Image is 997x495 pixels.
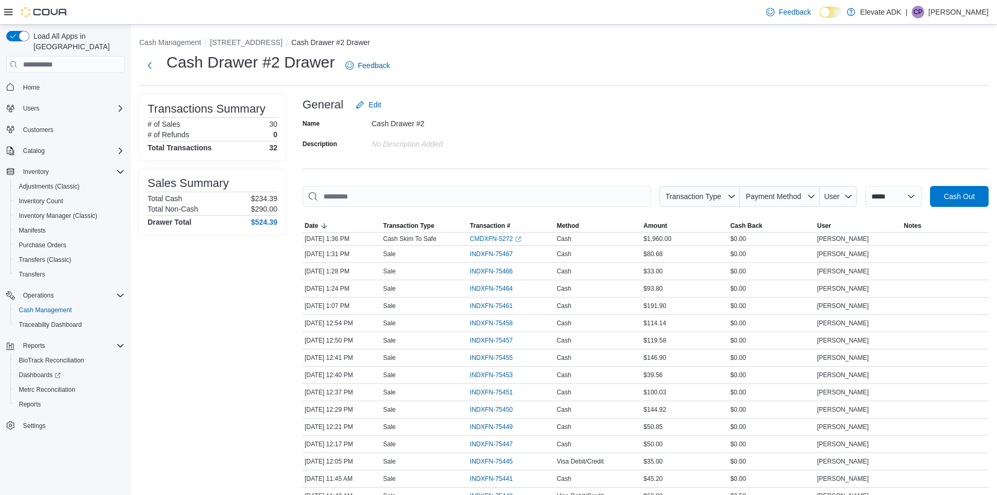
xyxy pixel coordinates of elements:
span: $80.68 [644,250,663,258]
p: 30 [269,120,277,128]
a: Settings [19,420,50,432]
span: Transfers (Classic) [15,254,125,266]
p: Sale [383,457,396,466]
button: Transaction Type [659,186,740,207]
button: Catalog [2,144,129,158]
span: Purchase Orders [19,241,66,249]
button: Date [303,219,381,232]
div: $0.00 [728,300,815,312]
nav: Complex example [6,75,125,460]
span: [PERSON_NAME] [817,423,869,431]
a: Feedback [341,55,394,76]
span: Visa Debit/Credit [557,457,604,466]
div: $0.00 [728,265,815,278]
span: Manifests [19,226,46,235]
h1: Cash Drawer #2 Drawer [166,52,335,73]
span: Amount [644,222,667,230]
span: Inventory [19,166,125,178]
div: $0.00 [728,455,815,468]
span: User [817,222,831,230]
button: Traceabilty Dashboard [10,317,129,332]
span: Transaction Type [383,222,434,230]
div: $0.00 [728,282,815,295]
button: Method [555,219,642,232]
a: Traceabilty Dashboard [15,318,86,331]
span: $144.92 [644,405,666,414]
span: $33.00 [644,267,663,276]
button: Operations [19,289,58,302]
button: Settings [2,418,129,433]
button: Customers [2,122,129,137]
span: Inventory Manager (Classic) [19,212,97,220]
div: $0.00 [728,438,815,450]
button: Operations [2,288,129,303]
span: [PERSON_NAME] [817,440,869,448]
span: Users [23,104,39,113]
span: $114.14 [644,319,666,327]
button: INDXFN-75450 [470,403,523,416]
a: Adjustments (Classic) [15,180,84,193]
span: Load All Apps in [GEOGRAPHIC_DATA] [29,31,125,52]
button: Inventory Manager (Classic) [10,208,129,223]
span: Settings [23,422,46,430]
span: INDXFN-75467 [470,250,513,258]
a: Dashboards [15,369,65,381]
button: User [815,219,902,232]
button: INDXFN-75464 [470,282,523,295]
nav: An example of EuiBreadcrumbs [139,37,989,50]
span: Inventory [23,168,49,176]
button: Next [139,55,160,76]
p: Sale [383,405,396,414]
button: INDXFN-75441 [470,472,523,485]
p: Sale [383,354,396,362]
span: INDXFN-75453 [470,371,513,379]
span: INDXFN-75451 [470,388,513,397]
span: [PERSON_NAME] [817,235,869,243]
h3: General [303,98,343,111]
button: INDXFN-75461 [470,300,523,312]
span: Reports [19,339,125,352]
span: Traceabilty Dashboard [19,321,82,329]
p: Sale [383,267,396,276]
button: INDXFN-75451 [470,386,523,399]
span: [PERSON_NAME] [817,457,869,466]
span: Cash [557,440,572,448]
p: Sale [383,371,396,379]
span: Transaction Type [665,192,721,201]
p: Sale [383,250,396,258]
div: $0.00 [728,369,815,381]
p: Sale [383,388,396,397]
span: Transfers [15,268,125,281]
span: BioTrack Reconciliation [19,356,84,365]
button: INDXFN-75458 [470,317,523,329]
span: Cash [557,284,572,293]
div: [DATE] 12:54 PM [303,317,381,329]
span: INDXFN-75466 [470,267,513,276]
button: Cash Management [10,303,129,317]
a: Transfers [15,268,49,281]
span: $50.00 [644,440,663,448]
h6: Total Cash [148,194,182,203]
span: Home [19,80,125,93]
span: $191.90 [644,302,666,310]
button: Catalog [19,145,49,157]
span: Cash [557,354,572,362]
span: [PERSON_NAME] [817,319,869,327]
button: Inventory Count [10,194,129,208]
button: Notes [902,219,989,232]
span: Cash [557,302,572,310]
a: Transfers (Classic) [15,254,75,266]
span: BioTrack Reconciliation [15,354,125,367]
span: Customers [23,126,53,134]
p: Elevate ADK [860,6,902,18]
div: $0.00 [728,403,815,416]
a: Feedback [762,2,815,23]
span: Cash [557,336,572,345]
a: Home [19,81,44,94]
span: Settings [19,419,125,432]
span: INDXFN-75458 [470,319,513,327]
p: Sale [383,336,396,345]
span: Purchase Orders [15,239,125,251]
button: BioTrack Reconciliation [10,353,129,368]
span: Cash Back [730,222,762,230]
